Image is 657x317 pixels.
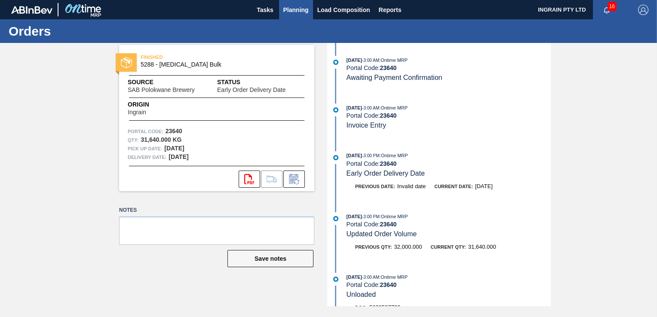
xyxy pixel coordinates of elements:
span: - 3:00 PM [362,214,380,219]
span: : Ontime MRP [379,105,408,110]
span: 31,640.000 [468,244,496,250]
div: Open PDF file [239,171,260,188]
span: - 3:00 AM [362,275,379,280]
span: 16 [608,2,617,11]
div: Portal Code: [347,112,551,119]
label: Notes [119,204,314,216]
span: Pick up Date: [128,144,162,153]
span: FINISHED [141,53,261,61]
strong: 31,640.000 KG [141,136,181,143]
span: Current Qty: [430,244,466,250]
strong: 23640 [380,64,396,71]
span: Early Order Delivery Date [217,87,286,93]
strong: 23640 [380,160,396,167]
img: Logout [638,5,648,15]
span: Invalid date [397,183,426,189]
span: Unloaded [347,291,376,298]
span: Updated Order Volume [347,230,417,238]
span: 5022597729 [369,304,400,311]
img: TNhmsLtSVTkK8tSr43FrP2fwEKptu5GPRR3wAAAABJRU5ErkJggg== [11,6,52,14]
span: Current Date: [434,184,473,189]
h1: Orders [9,26,161,36]
img: atual [333,155,338,160]
span: Ingrain [128,109,146,116]
span: Awaiting Payment Confirmation [347,74,442,81]
span: Status [217,78,306,87]
span: Portal Code: [128,127,163,136]
div: Portal Code: [347,160,551,167]
strong: 23640 [166,128,182,134]
button: Save notes [227,250,313,267]
span: Doc: [355,305,367,310]
span: : Ontime MRP [379,274,408,280]
strong: 23640 [380,112,396,119]
span: [DATE] [347,214,362,219]
span: Tasks [256,5,275,15]
span: Origin [128,100,168,109]
span: Previous Qty: [355,244,392,250]
img: atual [333,107,338,113]
div: Portal Code: [347,64,551,71]
div: Go to Load Composition [261,171,282,188]
span: 32,000.000 [394,244,422,250]
button: Notifications [593,4,620,16]
span: : Ontime MRP [380,214,408,219]
span: [DATE] [347,105,362,110]
span: Qty : [128,136,138,144]
span: Early Order Delivery Date [347,170,425,177]
strong: 23640 [380,221,396,228]
img: atual [333,60,338,65]
span: [DATE] [347,274,362,280]
span: Load Composition [317,5,370,15]
span: [DATE] [475,183,493,189]
span: Planning [283,5,309,15]
img: atual [333,216,338,221]
span: Previous Date: [355,184,395,189]
span: Source [128,78,217,87]
span: - 3:00 PM [362,153,380,158]
strong: 23640 [380,281,396,288]
span: Reports [379,5,402,15]
span: : Ontime MRP [380,153,408,158]
strong: [DATE] [169,153,188,160]
div: Portal Code: [347,281,551,288]
img: atual [333,277,338,282]
div: Portal Code: [347,221,551,228]
span: SAB Polokwane Brewery [128,87,195,93]
span: [DATE] [347,58,362,63]
span: - 3:00 AM [362,58,379,63]
span: - 3:00 AM [362,106,379,110]
span: Invoice Entry [347,122,386,129]
div: Inform order change [283,171,305,188]
span: Delivery Date: [128,153,166,162]
strong: [DATE] [164,145,184,152]
span: : Ontime MRP [379,58,408,63]
span: [DATE] [347,153,362,158]
span: 5288 - Dextrose Bulk [141,61,297,68]
img: status [121,57,132,68]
